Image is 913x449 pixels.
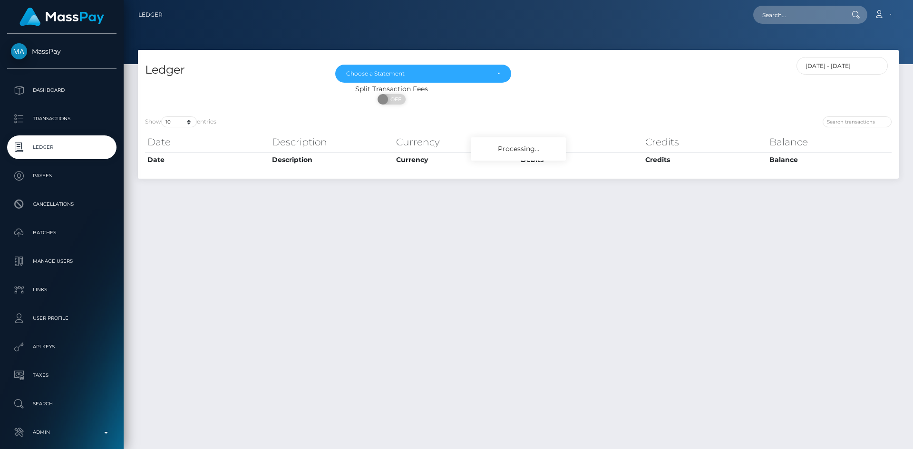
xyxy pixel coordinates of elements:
[11,254,113,268] p: Manage Users
[11,283,113,297] p: Links
[518,152,643,167] th: Debits
[7,363,117,387] a: Taxes
[11,340,113,354] p: API Keys
[11,112,113,126] p: Transactions
[643,152,767,167] th: Credits
[145,62,321,78] h4: Ledger
[11,311,113,325] p: User Profile
[643,133,767,152] th: Credits
[145,133,270,152] th: Date
[7,221,117,245] a: Batches
[270,152,394,167] th: Description
[7,47,117,56] span: MassPay
[161,116,197,127] select: Showentries
[7,278,117,302] a: Links
[145,116,216,127] label: Show entries
[138,5,163,25] a: Ledger
[11,226,113,240] p: Batches
[11,43,27,59] img: MassPay
[823,116,892,127] input: Search transactions
[270,133,394,152] th: Description
[767,152,892,167] th: Balance
[7,78,117,102] a: Dashboard
[138,84,645,94] div: Split Transaction Fees
[145,152,270,167] th: Date
[11,169,113,183] p: Payees
[7,335,117,359] a: API Keys
[11,197,113,211] p: Cancellations
[518,133,643,152] th: Debits
[7,392,117,416] a: Search
[7,107,117,131] a: Transactions
[394,133,518,152] th: Currency
[11,368,113,382] p: Taxes
[7,420,117,444] a: Admin
[753,6,843,24] input: Search...
[471,137,566,161] div: Processing...
[767,133,892,152] th: Balance
[383,94,407,105] span: OFF
[7,192,117,216] a: Cancellations
[11,425,113,439] p: Admin
[11,140,113,154] p: Ledger
[335,65,511,83] button: Choose a Statement
[7,306,117,330] a: User Profile
[796,57,888,75] input: Date filter
[346,70,489,77] div: Choose a Statement
[7,249,117,273] a: Manage Users
[7,135,117,159] a: Ledger
[11,397,113,411] p: Search
[19,8,104,26] img: MassPay Logo
[394,152,518,167] th: Currency
[7,164,117,188] a: Payees
[11,83,113,97] p: Dashboard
